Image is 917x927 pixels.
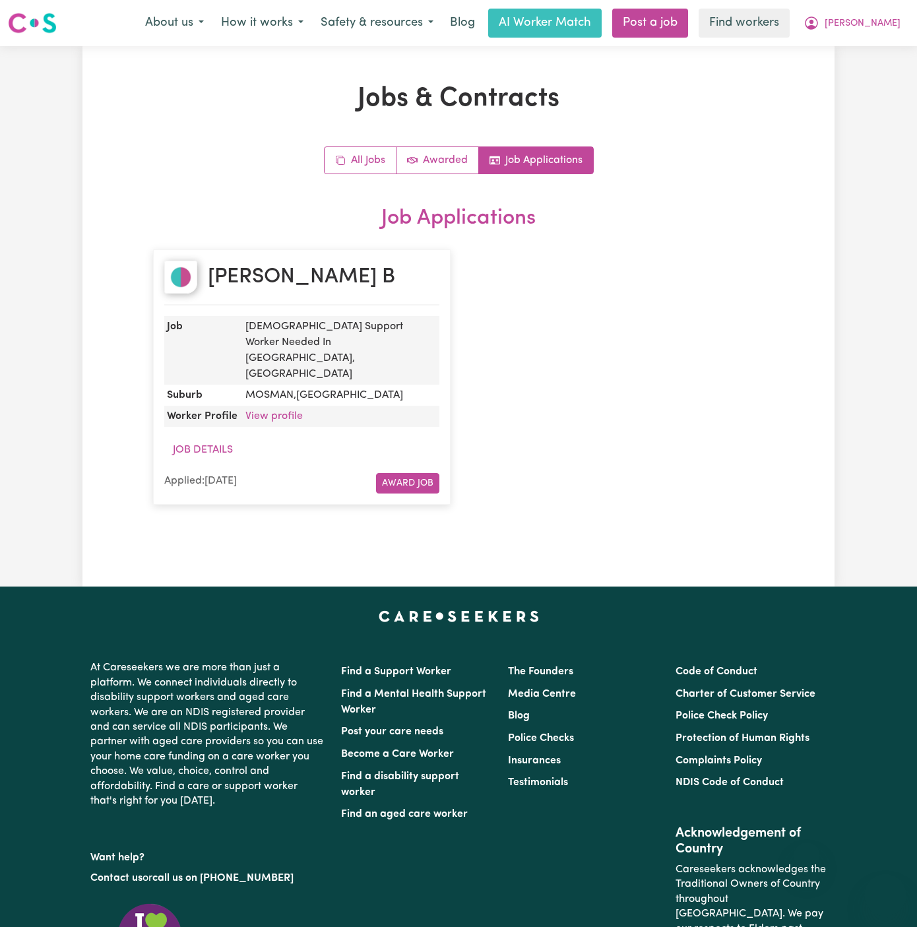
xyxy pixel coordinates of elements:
button: My Account [795,9,909,37]
a: Code of Conduct [676,666,757,677]
img: Falisha [164,261,197,294]
dt: Job [164,316,240,385]
a: Post your care needs [341,726,443,737]
a: call us on [PHONE_NUMBER] [152,873,294,883]
iframe: Close message [794,843,820,869]
span: [PERSON_NAME] [825,16,901,31]
a: Contact us [90,873,142,883]
a: Find a disability support worker [341,771,459,798]
a: The Founders [508,666,573,677]
button: Safety & resources [312,9,442,37]
a: Media Centre [508,689,576,699]
a: Become a Care Worker [341,749,454,759]
button: Award Job [376,473,439,494]
a: Testimonials [508,777,568,788]
a: Careseekers home page [379,610,539,621]
a: Blog [508,711,530,721]
h2: [PERSON_NAME] B [208,265,395,290]
a: Police Check Policy [676,711,768,721]
iframe: Button to launch messaging window [864,874,906,916]
a: AI Worker Match [488,9,602,38]
a: View profile [245,411,303,422]
a: Find a Support Worker [341,666,451,677]
a: All jobs [325,147,396,174]
dd: [DEMOGRAPHIC_DATA] Support Worker Needed In [GEOGRAPHIC_DATA], [GEOGRAPHIC_DATA] [240,316,439,385]
a: Find a Mental Health Support Worker [341,689,486,715]
a: Charter of Customer Service [676,689,815,699]
p: Want help? [90,845,325,865]
button: How it works [212,9,312,37]
a: Job applications [479,147,593,174]
img: Careseekers logo [8,11,57,35]
a: Find workers [699,9,790,38]
button: About us [137,9,212,37]
p: or [90,866,325,891]
a: NDIS Code of Conduct [676,777,784,788]
a: Post a job [612,9,688,38]
span: Applied: [DATE] [164,476,237,486]
a: Police Checks [508,733,574,744]
button: Job Details [164,437,241,463]
a: Insurances [508,755,561,766]
dd: MOSMAN , [GEOGRAPHIC_DATA] [240,385,439,406]
a: Blog [442,9,483,38]
a: Careseekers logo [8,8,57,38]
a: Find an aged care worker [341,809,468,819]
a: Complaints Policy [676,755,762,766]
h2: Acknowledgement of Country [676,825,827,857]
a: Protection of Human Rights [676,733,809,744]
h1: Jobs & Contracts [153,83,764,115]
dt: Worker Profile [164,406,240,427]
h2: Job Applications [153,206,764,231]
dt: Suburb [164,385,240,406]
a: Active jobs [396,147,479,174]
p: At Careseekers we are more than just a platform. We connect individuals directly to disability su... [90,655,325,814]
